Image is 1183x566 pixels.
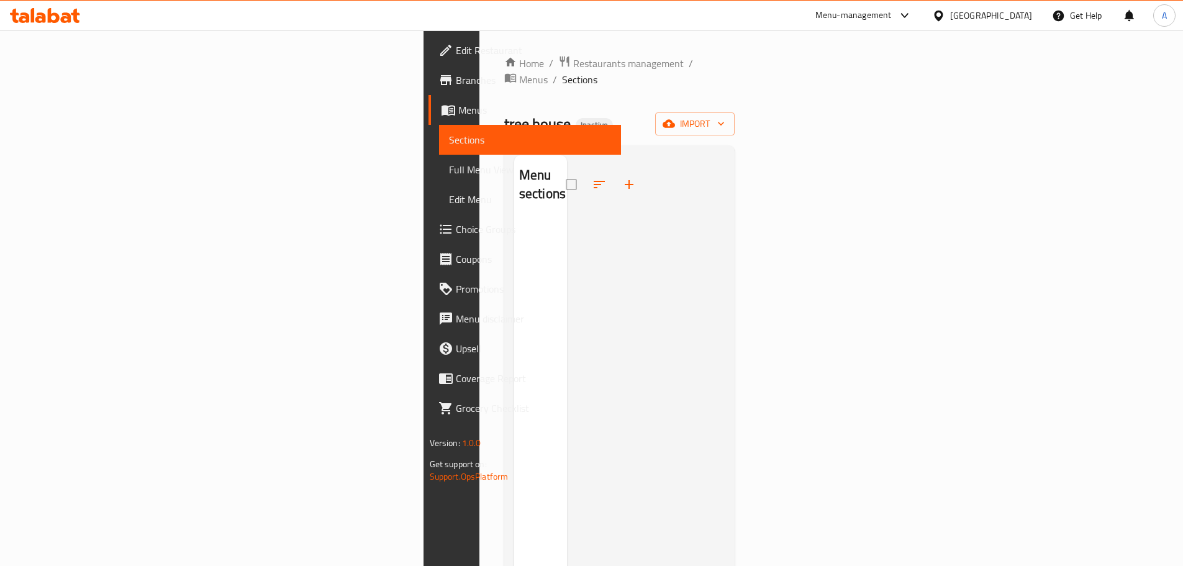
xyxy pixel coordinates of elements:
[462,435,481,451] span: 1.0.0
[456,281,611,296] span: Promotions
[428,35,621,65] a: Edit Restaurant
[1162,9,1167,22] span: A
[449,162,611,177] span: Full Menu View
[458,103,611,117] span: Menus
[456,73,611,88] span: Branches
[665,116,725,132] span: import
[514,214,567,224] nav: Menu sections
[428,334,621,363] a: Upsell
[439,155,621,185] a: Full Menu View
[950,9,1032,22] div: [GEOGRAPHIC_DATA]
[428,274,621,304] a: Promotions
[655,112,735,135] button: import
[428,95,621,125] a: Menus
[428,65,621,95] a: Branches
[456,311,611,326] span: Menu disclaimer
[430,468,509,485] a: Support.OpsPlatform
[428,304,621,334] a: Menu disclaimer
[430,456,487,472] span: Get support on:
[456,43,611,58] span: Edit Restaurant
[614,170,644,199] button: Add section
[428,244,621,274] a: Coupons
[815,8,892,23] div: Menu-management
[456,222,611,237] span: Choice Groups
[449,132,611,147] span: Sections
[689,56,693,71] li: /
[456,252,611,267] span: Coupons
[456,341,611,356] span: Upsell
[449,192,611,207] span: Edit Menu
[456,371,611,386] span: Coverage Report
[439,185,621,214] a: Edit Menu
[456,401,611,416] span: Grocery Checklist
[573,56,684,71] span: Restaurants management
[439,125,621,155] a: Sections
[558,55,684,71] a: Restaurants management
[428,214,621,244] a: Choice Groups
[430,435,460,451] span: Version:
[428,393,621,423] a: Grocery Checklist
[428,363,621,393] a: Coverage Report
